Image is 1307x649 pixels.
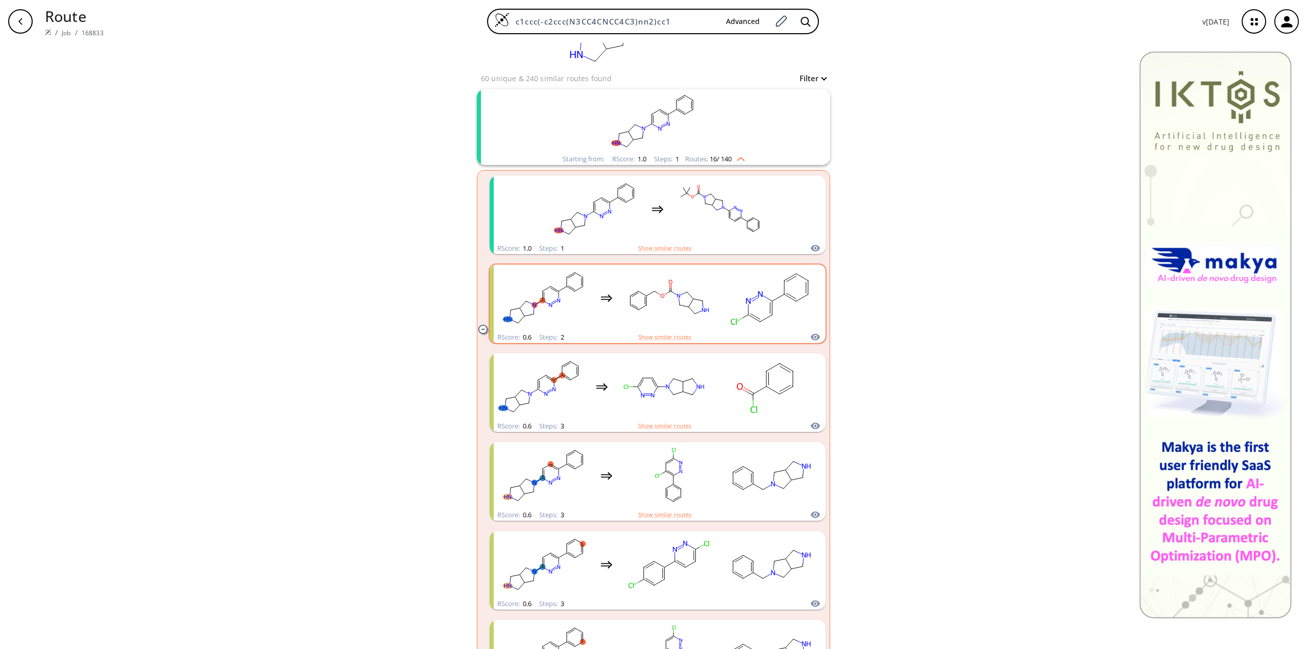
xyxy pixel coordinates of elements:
img: Banner [1139,51,1292,618]
svg: CC(C)(C)OC(=O)N1CC2CN(c3ccc(-c4ccccc4)nn3)CC2C1 [674,177,766,241]
svg: Clc1ccc(-c2ccc(Cl)nn2)cc1 [623,533,715,596]
a: 168833 [82,29,104,37]
span: 2 [559,332,564,342]
p: Route [45,5,104,27]
button: Filter [793,75,826,82]
div: RScore : [497,423,531,429]
div: RScore : [497,245,531,252]
div: Routes: [685,156,745,162]
div: Steps : [539,600,564,607]
input: Enter SMILES [510,16,718,27]
button: Advanced [718,12,768,31]
svg: c1ccc(-c2ccc(N3CC4CNCC4C3)nn2)cc1 [521,89,786,153]
span: 0.6 [521,510,531,519]
svg: O=C(OCc1ccccc1)N1CC2CNCC2C1 [623,266,715,330]
div: Steps : [539,334,564,341]
span: 1.0 [521,244,531,253]
svg: c1ccc(-c2ccc(N3CC4CNCC4C3)nn2)cc1 [498,444,590,508]
li: / [75,27,78,38]
button: Show similar routes [638,332,691,342]
svg: Clc1ccc(-c2ccccc2)nn1 [725,266,817,330]
svg: c1ccc(-c2ccc(N3CC4CNCC4C3)nn2)cc1 [498,533,590,596]
span: 3 [559,421,564,430]
div: RScore : [497,512,531,518]
span: 1.0 [636,154,646,163]
div: Steps : [539,423,564,429]
span: 1 [674,154,679,163]
svg: c1ccc(-c2ccc(N3CC4CNCC4C3)nn2)cc1 [549,177,641,241]
p: v [DATE] [1202,16,1229,27]
a: Job [62,29,70,37]
svg: OB(O)c1ccccc1 [822,355,914,419]
svg: c1ccc(-c2ccc(N3CC4CNCC4C3)nn2)cc1 [498,266,590,330]
button: Show similar routes [638,510,691,519]
span: 1 [559,244,564,253]
svg: c1ccc(-c2ccc(N3CC4CNCC4C3)nn2)cc1 [494,355,586,419]
img: Up [732,153,745,161]
p: 60 unique & 240 similar routes found [481,73,612,84]
div: RScore : [497,600,531,607]
svg: c1ccc(CN2CC3CNCC3C2)cc1 [725,533,817,596]
span: 3 [559,599,564,608]
span: 16 / 140 [710,156,732,162]
div: RScore : [612,156,646,162]
span: 0.6 [521,332,531,342]
svg: Clc1cc(Cl)c(-c2ccccc2)nn1 [623,444,715,508]
div: Steps : [539,245,564,252]
svg: O=C(Cl)c1ccccc1 [720,355,812,419]
span: 0.6 [521,421,531,430]
img: Spaya logo [45,29,51,35]
svg: c1ccc(CN2CC3CNCC3C2)cc1 [725,444,817,508]
img: Logo Spaya [494,12,510,28]
li: / [55,27,58,38]
svg: Clc1ccc(N2CC3CNCC3C2)nn1 [618,355,710,419]
div: Starting from: [563,156,604,162]
div: RScore : [497,334,531,341]
div: Steps : [539,512,564,518]
button: Show similar routes [638,421,691,430]
button: Show similar routes [638,244,691,253]
span: 0.6 [521,599,531,608]
div: Steps : [654,156,679,162]
span: 3 [559,510,564,519]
